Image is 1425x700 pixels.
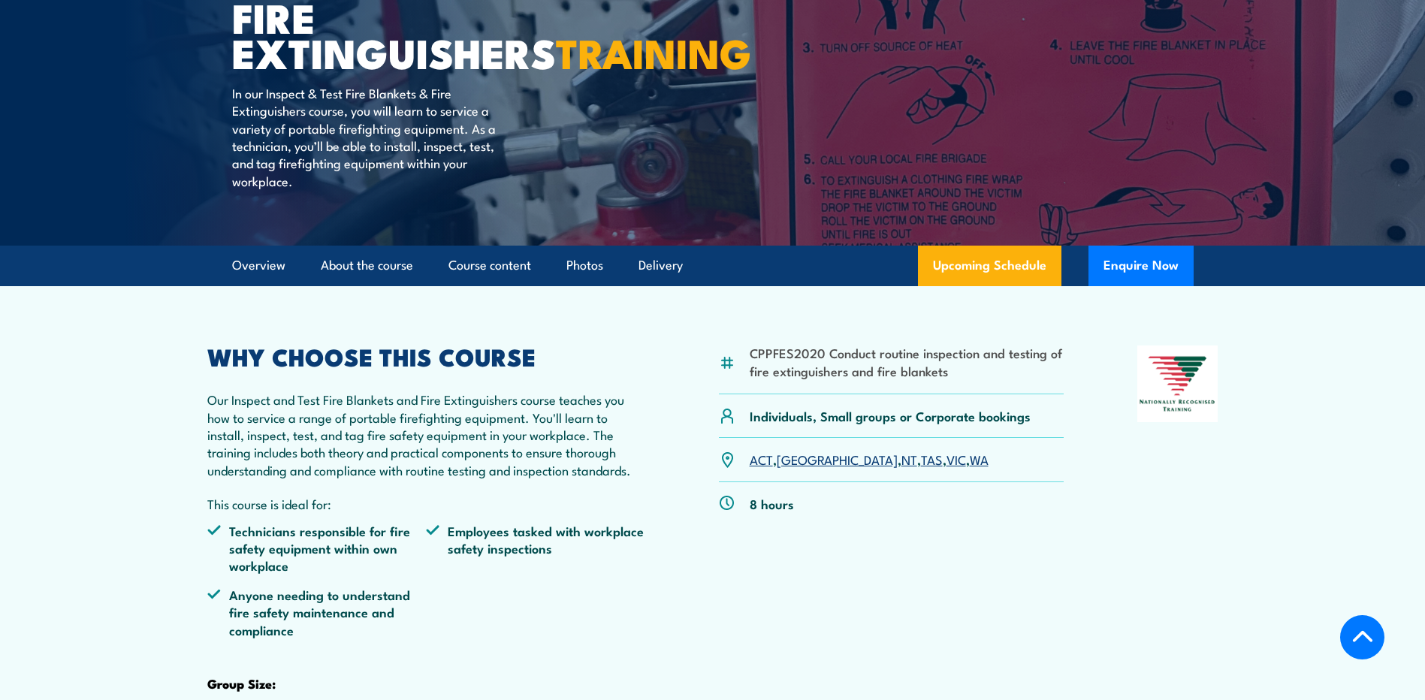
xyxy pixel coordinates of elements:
[207,345,646,367] h2: WHY CHOOSE THIS COURSE
[901,450,917,468] a: NT
[232,84,506,189] p: In our Inspect & Test Fire Blankets & Fire Extinguishers course, you will learn to service a vari...
[207,495,646,512] p: This course is ideal for:
[1088,246,1194,286] button: Enquire Now
[1137,345,1218,422] img: Nationally Recognised Training logo.
[207,391,646,478] p: Our Inspect and Test Fire Blankets and Fire Extinguishers course teaches you how to service a ran...
[921,450,943,468] a: TAS
[750,344,1064,379] li: CPPFES2020 Conduct routine inspection and testing of fire extinguishers and fire blankets
[556,20,751,83] strong: TRAINING
[750,495,794,512] p: 8 hours
[448,246,531,285] a: Course content
[946,450,966,468] a: VIC
[750,407,1031,424] p: Individuals, Small groups or Corporate bookings
[207,586,427,638] li: Anyone needing to understand fire safety maintenance and compliance
[232,246,285,285] a: Overview
[566,246,603,285] a: Photos
[918,246,1061,286] a: Upcoming Schedule
[970,450,989,468] a: WA
[426,522,645,575] li: Employees tasked with workplace safety inspections
[750,450,773,468] a: ACT
[777,450,898,468] a: [GEOGRAPHIC_DATA]
[207,674,276,693] strong: Group Size:
[750,451,989,468] p: , , , , ,
[207,522,427,575] li: Technicians responsible for fire safety equipment within own workplace
[639,246,683,285] a: Delivery
[321,246,413,285] a: About the course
